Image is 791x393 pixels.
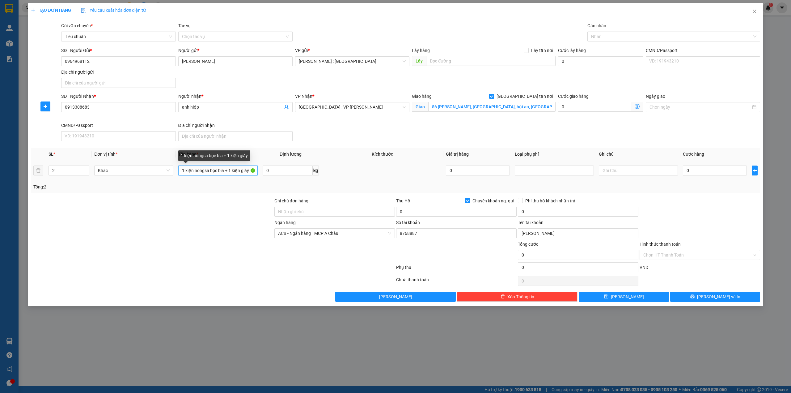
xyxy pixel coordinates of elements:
[61,23,93,28] span: Gói vận chuyển
[579,292,669,302] button: save[PERSON_NAME]
[426,56,556,66] input: Dọc đường
[299,57,406,66] span: Hồ Chí Minh : Kho Quận 12
[596,148,680,160] th: Ghi chú
[646,94,665,99] label: Ngày giao
[428,102,556,112] input: Giao tận nơi
[61,69,176,76] div: Địa chỉ người gửi
[752,9,757,14] span: close
[81,8,86,13] img: icon
[690,294,695,299] span: printer
[372,152,393,157] span: Kích thước
[33,166,43,175] button: delete
[558,102,631,112] input: Cước giao hàng
[178,131,293,141] input: Địa chỉ của người nhận
[412,48,430,53] span: Lấy hàng
[94,152,117,157] span: Đơn vị tính
[178,93,293,100] div: Người nhận
[295,94,312,99] span: VP Nhận
[587,23,606,28] label: Gán nhãn
[746,3,763,20] button: Close
[494,93,556,100] span: [GEOGRAPHIC_DATA] tận nơi
[518,242,538,247] span: Tổng cước
[683,152,704,157] span: Cước hàng
[41,104,50,109] span: plus
[274,198,308,203] label: Ghi chú đơn hàng
[274,207,395,217] input: Ghi chú đơn hàng
[395,276,517,287] div: Chưa thanh toán
[61,122,176,129] div: CMND/Passport
[558,94,589,99] label: Cước giao hàng
[507,293,534,300] span: Xóa Thông tin
[295,47,409,54] div: VP gửi
[178,150,250,161] div: 1 kiện nongsa bọc bìa + 1 kiện giấy
[558,48,586,53] label: Cước lấy hàng
[446,152,469,157] span: Giá trị hàng
[31,8,71,13] span: TẠO ĐƠN HÀNG
[470,197,517,204] span: Chuyển khoản ng. gửi
[412,102,428,112] span: Giao
[61,47,176,54] div: SĐT Người Gửi
[178,23,191,28] label: Tác vụ
[512,148,596,160] th: Loại phụ phí
[280,152,302,157] span: Định lượng
[299,102,406,112] span: Đà Nẵng : VP Thanh Khê
[457,292,577,302] button: deleteXóa Thông tin
[335,292,456,302] button: [PERSON_NAME]
[396,228,517,238] input: Số tài khoản
[49,152,53,157] span: SL
[40,101,50,111] button: plus
[81,8,146,13] span: Yêu cầu xuất hóa đơn điện tử
[558,56,643,66] input: Cước lấy hàng
[640,265,648,270] span: VND
[649,104,751,110] input: Ngày giao
[640,242,681,247] label: Hình thức thanh toán
[178,122,293,129] div: Địa chỉ người nhận
[178,166,257,175] input: VD: Bàn, Ghế
[611,293,644,300] span: [PERSON_NAME]
[518,220,544,225] label: Tên tài khoản
[670,292,760,302] button: printer[PERSON_NAME] và In
[446,166,510,175] input: 0
[599,166,678,175] input: Ghi Chú
[635,104,640,109] span: dollar-circle
[752,166,758,175] button: plus
[395,264,517,275] div: Phụ thu
[284,105,289,110] span: user-add
[752,168,757,173] span: plus
[604,294,608,299] span: save
[65,32,172,41] span: Tiêu chuẩn
[33,184,305,190] div: Tổng: 2
[61,78,176,88] input: Địa chỉ của người gửi
[412,94,432,99] span: Giao hàng
[379,293,412,300] span: [PERSON_NAME]
[178,47,293,54] div: Người gửi
[278,229,391,238] span: ACB - Ngân hàng TMCP Á Châu
[396,198,410,203] span: Thu Hộ
[501,294,505,299] span: delete
[274,220,296,225] label: Ngân hàng
[529,47,556,54] span: Lấy tận nơi
[518,228,638,238] input: Tên tài khoản
[313,166,319,175] span: kg
[396,220,420,225] label: Số tài khoản
[523,197,578,204] span: Phí thu hộ khách nhận trả
[61,93,176,100] div: SĐT Người Nhận
[31,8,35,12] span: plus
[697,293,740,300] span: [PERSON_NAME] và In
[412,56,426,66] span: Lấy
[646,47,760,54] div: CMND/Passport
[98,166,170,175] span: Khác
